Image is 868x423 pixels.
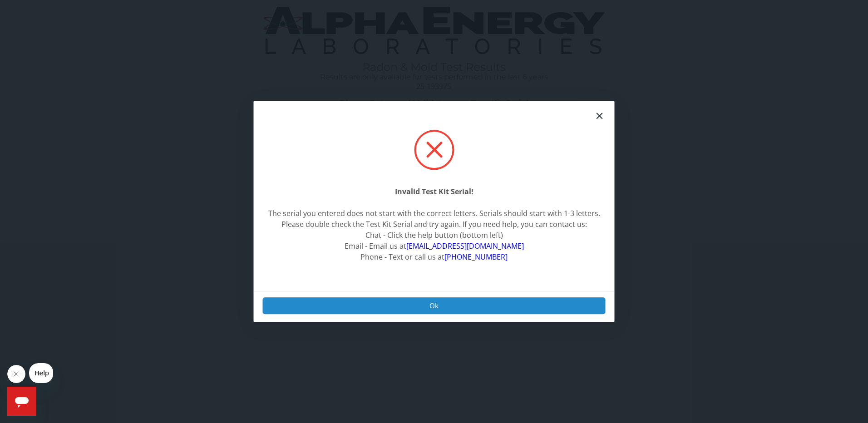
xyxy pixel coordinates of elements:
iframe: Close message [7,365,25,383]
span: Chat - Click the help button (bottom left) Email - Email us at Phone - Text or call us at [345,230,524,262]
div: The serial you entered does not start with the correct letters. Serials should start with 1-3 let... [268,208,600,219]
div: Please double check the Test Kit Serial and try again. If you need help, you can contact us: [268,219,600,230]
iframe: Button to launch messaging window [7,387,36,416]
iframe: Message from company [29,363,53,383]
a: [EMAIL_ADDRESS][DOMAIN_NAME] [406,241,524,251]
strong: Invalid Test Kit Serial! [395,187,473,197]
